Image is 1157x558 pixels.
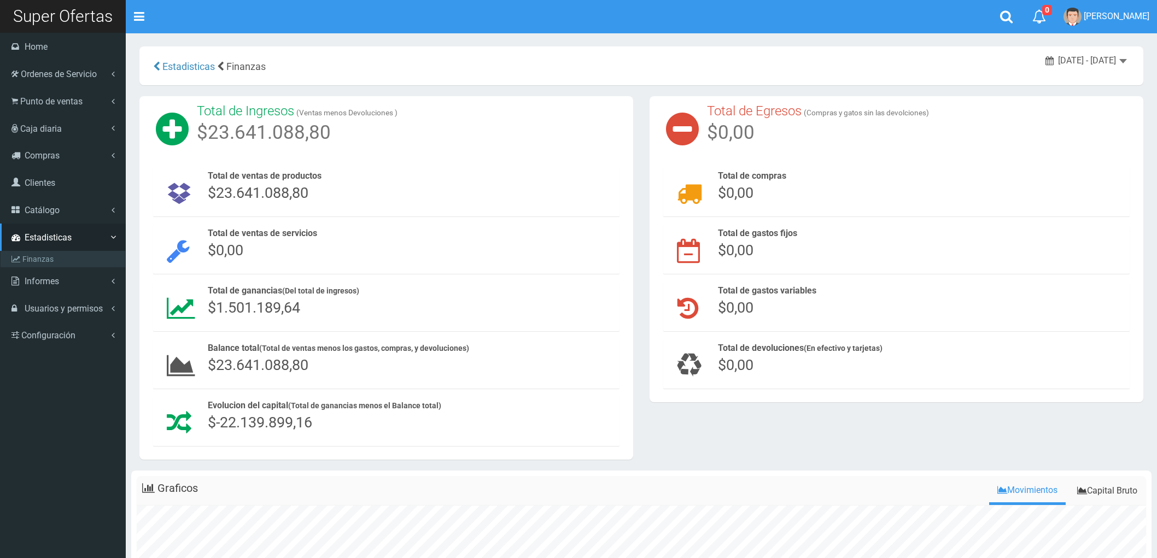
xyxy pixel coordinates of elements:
[25,276,59,286] span: Informes
[707,104,802,118] h3: Total de Egresos
[259,344,469,353] small: (Total de ventas menos los gastos, compras, y devoluciones)
[25,42,48,52] span: Home
[718,184,753,202] span: $0,00
[1084,11,1149,21] span: [PERSON_NAME]
[197,121,331,144] span: $23.641.088,80
[1042,5,1052,15] span: 0
[208,400,441,410] span: Evolucion del capital
[3,251,125,267] a: Finanzas
[25,150,60,161] span: Compras
[296,108,398,117] small: (Ventas menos Devoluciones )
[718,285,816,296] span: Total de gastos variables
[718,228,797,238] span: Total de gastos fijos
[208,414,312,431] span: $-22.139.899,16
[288,401,441,410] small: (Total de ganancias menos el Balance total)
[208,285,359,296] span: Total de ganancias
[13,7,113,26] span: Super Ofertas
[1068,479,1146,503] a: Capital Bruto
[21,69,97,79] span: Ordenes de Servicio
[707,121,755,144] span: $0,00
[718,356,753,374] span: $0,00
[25,205,60,215] span: Catálogo
[21,330,75,340] span: Configuración
[282,286,359,295] small: (Del total de ingresos)
[208,299,300,316] span: $1.501.189,64
[208,343,469,353] span: Balance total
[718,171,786,181] span: Total de compras
[718,299,753,316] span: $0,00
[25,178,55,188] span: Clientes
[162,61,215,72] span: Estadisticas
[208,228,317,238] span: Total de ventas de servicios
[718,343,883,353] span: Total de devoluciones
[208,171,322,181] span: Total de ventas de productos
[137,476,203,501] li: Graficos
[1058,55,1116,66] span: [DATE] - [DATE]
[20,96,83,107] span: Punto de ventas
[1063,8,1082,26] img: User Image
[804,344,883,353] small: (En efectivo y tarjetas)
[226,61,266,72] span: Finanzas
[25,232,72,243] span: Estadisticas
[718,242,753,259] span: $0,00
[208,242,243,259] span: $0,00
[197,104,294,118] h3: Total de Ingresos
[989,479,1066,502] a: Movimientos
[208,184,308,202] span: $23.641.088,80
[20,124,62,134] span: Caja diaria
[804,108,929,117] small: (Compras y gatos sin las devolciones)
[160,61,215,72] a: Estadisticas
[208,356,308,374] span: $23.641.088,80
[25,303,103,314] span: Usuarios y permisos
